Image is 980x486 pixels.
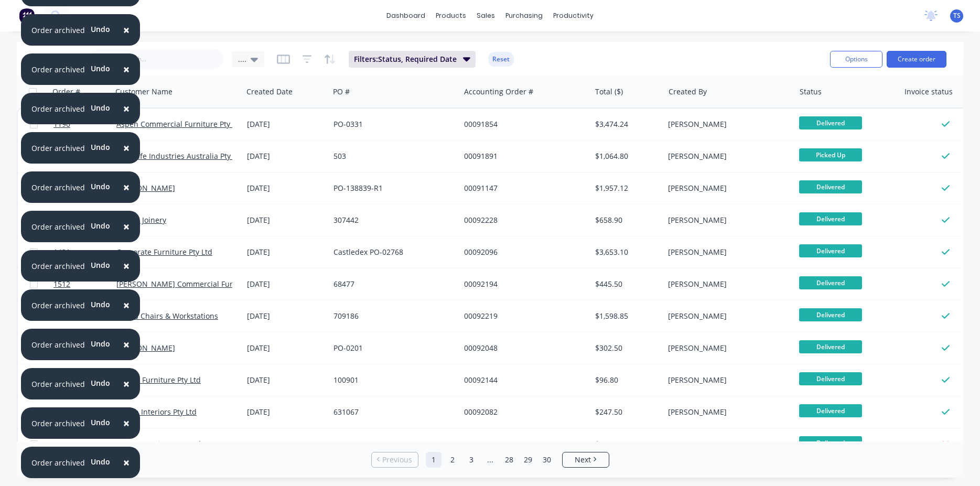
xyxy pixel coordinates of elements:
[246,87,293,97] div: Created Date
[382,455,412,465] span: Previous
[116,311,218,321] a: Tables Chairs & Workstations
[953,11,961,20] span: TS
[31,300,85,311] div: Order archived
[595,407,656,417] div: $247.50
[799,404,862,417] span: Delivered
[799,180,862,193] span: Delivered
[333,119,450,129] div: PO-0331
[31,25,85,36] div: Order archived
[669,87,707,97] div: Created By
[333,247,450,257] div: Castledex PO-02768
[595,439,656,449] div: $151.03
[464,439,580,449] div: 00092165
[31,182,85,193] div: Order archived
[349,51,476,68] button: Filters:Status, Required Date
[445,452,460,468] a: Page 2
[31,64,85,75] div: Order archived
[113,135,140,160] button: Close
[247,247,325,257] div: [DATE]
[247,311,325,321] div: [DATE]
[501,452,517,468] a: Page 28
[122,49,224,70] input: Search...
[464,311,580,321] div: 00092219
[464,247,580,257] div: 00092096
[799,148,862,161] span: Picked Up
[123,101,130,116] span: ×
[31,339,85,350] div: Order archived
[668,215,784,225] div: [PERSON_NAME]
[113,175,140,200] button: Close
[85,60,116,76] button: Undo
[113,411,140,436] button: Close
[333,407,450,417] div: 631067
[488,52,514,67] button: Reset
[116,151,244,161] a: New Life Industries Australia Pty Ltd
[113,332,140,357] button: Close
[116,439,201,449] a: Aspect Furniture Pty Ltd
[464,407,580,417] div: 00092082
[464,87,533,97] div: Accounting Order #
[247,119,325,129] div: [DATE]
[31,379,85,390] div: Order archived
[668,375,784,385] div: [PERSON_NAME]
[247,439,325,449] div: [DATE]
[668,343,784,353] div: [PERSON_NAME]
[333,215,450,225] div: 307442
[595,343,656,353] div: $302.50
[123,141,130,155] span: ×
[247,151,325,161] div: [DATE]
[116,215,166,225] a: Adlard Joinery
[123,416,130,430] span: ×
[123,219,130,234] span: ×
[113,96,140,121] button: Close
[799,340,862,353] span: Delivered
[31,143,85,154] div: Order archived
[123,376,130,391] span: ×
[799,116,862,129] span: Delivered
[113,450,140,475] button: Close
[247,375,325,385] div: [DATE]
[668,183,784,193] div: [PERSON_NAME]
[668,407,784,417] div: [PERSON_NAME]
[464,375,580,385] div: 00092144
[31,261,85,272] div: Order archived
[464,279,580,289] div: 00092194
[595,119,656,129] div: $3,474.24
[85,100,116,115] button: Undo
[799,212,862,225] span: Delivered
[464,215,580,225] div: 00092228
[333,151,450,161] div: 503
[85,453,116,469] button: Undo
[333,375,450,385] div: 100901
[595,279,656,289] div: $445.50
[85,139,116,155] button: Undo
[123,62,130,77] span: ×
[85,296,116,312] button: Undo
[464,151,580,161] div: 00091891
[799,276,862,289] span: Delivered
[247,343,325,353] div: [DATE]
[247,407,325,417] div: [DATE]
[247,279,325,289] div: [DATE]
[31,103,85,114] div: Order archived
[113,17,140,42] button: Close
[548,8,599,24] div: productivity
[123,23,130,37] span: ×
[354,54,457,64] span: Filters: Status, Required Date
[500,8,548,24] div: purchasing
[123,337,130,352] span: ×
[113,214,140,239] button: Close
[426,452,441,468] a: Page 1 is your current page
[372,455,418,465] a: Previous page
[904,87,953,97] div: Invoice status
[85,375,116,391] button: Undo
[430,8,471,24] div: products
[123,298,130,312] span: ×
[113,57,140,82] button: Close
[799,372,862,385] span: Delivered
[595,247,656,257] div: $3,653.10
[116,279,254,289] a: [PERSON_NAME] Commercial Furniture
[123,180,130,195] span: ×
[668,247,784,257] div: [PERSON_NAME]
[464,183,580,193] div: 00091147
